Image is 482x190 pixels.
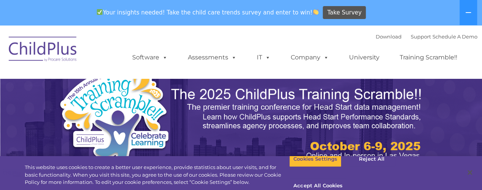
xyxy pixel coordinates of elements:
[283,50,336,65] a: Company
[348,151,396,167] button: Reject All
[461,164,478,181] button: Close
[323,6,366,19] a: Take Survey
[249,50,278,65] a: IT
[5,31,81,69] img: ChildPlus by Procare Solutions
[376,34,477,40] font: |
[289,151,341,167] button: Cookies Settings
[25,164,289,186] div: This website uses cookies to create a better user experience, provide statistics about user visit...
[392,50,465,65] a: Training Scramble!!
[125,50,175,65] a: Software
[411,34,431,40] a: Support
[94,5,322,20] span: Your insights needed! Take the child care trends survey and enter to win!
[180,50,244,65] a: Assessments
[313,9,319,15] img: 👏
[327,6,362,19] span: Take Survey
[376,34,402,40] a: Download
[341,50,387,65] a: University
[106,81,138,87] span: Phone number
[97,9,102,15] img: ✅
[106,50,129,56] span: Last name
[432,34,477,40] a: Schedule A Demo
